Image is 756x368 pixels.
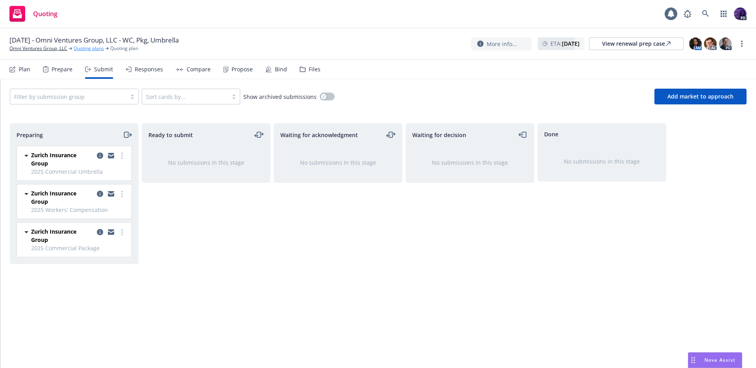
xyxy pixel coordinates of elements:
a: Quoting [6,3,61,25]
strong: [DATE] [562,40,580,47]
span: Quoting [33,11,57,17]
a: View renewal prep case [589,37,684,50]
a: copy logging email [106,189,116,199]
a: moveRight [122,130,132,139]
div: Files [309,66,321,72]
div: No submissions in this stage [419,158,521,167]
div: Propose [232,66,253,72]
a: Switch app [716,6,732,22]
div: Prepare [52,66,72,72]
img: photo [734,7,747,20]
a: copy logging email [106,151,116,160]
span: Nova Assist [704,357,736,363]
a: copy logging email [95,189,105,199]
a: moveLeftRight [254,130,264,139]
img: photo [719,37,732,50]
span: Done [544,130,558,138]
div: View renewal prep case [602,38,671,50]
span: 2025 Workers' Compensation [31,206,127,214]
div: No submissions in this stage [550,157,653,165]
span: Ready to submit [148,131,193,139]
div: No submissions in this stage [287,158,389,167]
a: copy logging email [95,227,105,237]
img: photo [689,37,702,50]
a: Omni Ventures Group, LLC [9,45,67,52]
a: more [117,189,127,199]
div: Compare [187,66,211,72]
a: Report a Bug [680,6,695,22]
a: Search [698,6,713,22]
span: Show archived submissions [243,93,317,101]
div: No submissions in this stage [155,158,258,167]
span: Preparing [17,131,43,139]
span: Zurich Insurance Group [31,151,94,167]
span: 2025 Commercial Package [31,244,127,252]
span: Zurich Insurance Group [31,227,94,244]
a: copy logging email [95,151,105,160]
span: Waiting for acknowledgment [280,131,358,139]
span: 2025 Commercial Umbrella [31,167,127,176]
button: Add market to approach [654,89,747,104]
button: More info... [471,37,532,50]
span: Zurich Insurance Group [31,189,94,206]
a: Quoting plans [74,45,104,52]
a: moveLeftRight [386,130,396,139]
span: ETA : [550,39,580,48]
a: moveLeft [518,130,528,139]
div: Bind [275,66,287,72]
a: more [117,151,127,160]
span: Add market to approach [667,93,734,100]
div: Responses [135,66,163,72]
a: copy logging email [106,227,116,237]
span: [DATE] - Omni Ventures Group, LLC - WC, Pkg, Umbrella [9,35,179,45]
button: Nova Assist [688,352,742,368]
span: Quoting plan [110,45,138,52]
div: Plan [19,66,30,72]
img: photo [704,37,717,50]
span: Waiting for decision [412,131,466,139]
div: Drag to move [688,353,698,368]
a: more [737,39,747,48]
span: More info... [487,40,517,48]
div: Submit [94,66,113,72]
a: more [117,227,127,237]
